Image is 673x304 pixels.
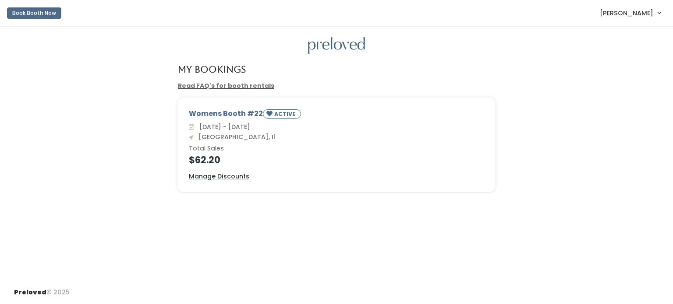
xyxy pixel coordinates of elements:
[7,3,61,23] a: Book Booth Now
[7,7,61,19] button: Book Booth Now
[274,110,297,118] small: ACTIVE
[591,3,669,22] a: [PERSON_NAME]
[196,122,250,131] span: [DATE] - [DATE]
[189,145,484,152] h6: Total Sales
[308,37,365,54] img: preloved logo
[189,172,249,181] a: Manage Discounts
[600,8,653,18] span: [PERSON_NAME]
[178,81,274,90] a: Read FAQ's for booth rentals
[189,108,484,122] div: Womens Booth #22
[195,133,275,141] span: [GEOGRAPHIC_DATA], Il
[14,281,70,297] div: © 2025
[178,64,246,74] h4: My Bookings
[14,288,46,297] span: Preloved
[189,155,484,165] h4: $62.20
